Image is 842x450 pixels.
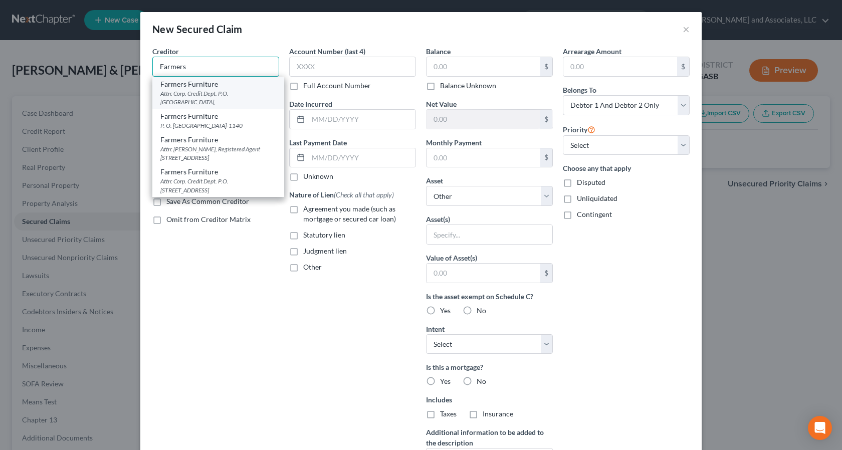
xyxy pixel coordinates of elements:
[426,214,450,224] label: Asset(s)
[334,190,394,199] span: (Check all that apply)
[563,86,596,94] span: Belongs To
[540,148,552,167] div: $
[427,225,552,244] input: Specify...
[303,231,345,239] span: Statutory lien
[160,135,276,145] div: Farmers Furniture
[289,189,394,200] label: Nature of Lien
[426,427,553,448] label: Additional information to be added to the description
[160,111,276,121] div: Farmers Furniture
[563,57,677,76] input: 0.00
[426,362,553,372] label: Is this a mortgage?
[303,247,347,255] span: Judgment lien
[289,46,365,57] label: Account Number (last 4)
[683,23,690,35] button: ×
[440,81,496,91] label: Balance Unknown
[426,137,482,148] label: Monthly Payment
[303,263,322,271] span: Other
[166,215,251,223] span: Omit from Creditor Matrix
[483,409,513,418] span: Insurance
[563,46,621,57] label: Arrearage Amount
[152,47,179,56] span: Creditor
[303,171,333,181] label: Unknown
[152,57,279,77] input: Search creditor by name...
[577,194,617,202] span: Unliquidated
[160,145,276,162] div: Attn: [PERSON_NAME], Registered Agent [STREET_ADDRESS]
[427,148,540,167] input: 0.00
[166,196,249,206] label: Save As Common Creditor
[427,110,540,129] input: 0.00
[160,89,276,106] div: Attn: Corp. Credit Dept. P.O. [GEOGRAPHIC_DATA],
[577,178,605,186] span: Disputed
[540,264,552,283] div: $
[440,377,451,385] span: Yes
[808,416,832,440] div: Open Intercom Messenger
[426,99,457,109] label: Net Value
[440,306,451,315] span: Yes
[563,163,690,173] label: Choose any that apply
[563,123,595,135] label: Priority
[160,121,276,130] div: P. O. [GEOGRAPHIC_DATA]-1140
[160,177,276,194] div: Attn: Corp. Credit Dept. P.O. [STREET_ADDRESS]
[577,210,612,218] span: Contingent
[152,22,243,36] div: New Secured Claim
[308,148,415,167] input: MM/DD/YYYY
[289,99,332,109] label: Date Incurred
[289,137,347,148] label: Last Payment Date
[677,57,689,76] div: $
[308,110,415,129] input: MM/DD/YYYY
[477,377,486,385] span: No
[427,264,540,283] input: 0.00
[426,253,477,263] label: Value of Asset(s)
[426,324,445,334] label: Intent
[540,57,552,76] div: $
[426,176,443,185] span: Asset
[477,306,486,315] span: No
[426,291,553,302] label: Is the asset exempt on Schedule C?
[289,57,416,77] input: XXXX
[440,409,457,418] span: Taxes
[303,81,371,91] label: Full Account Number
[540,110,552,129] div: $
[160,167,276,177] div: Farmers Furniture
[426,394,553,405] label: Includes
[160,79,276,89] div: Farmers Furniture
[426,46,451,57] label: Balance
[303,204,396,223] span: Agreement you made (such as mortgage or secured car loan)
[427,57,540,76] input: 0.00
